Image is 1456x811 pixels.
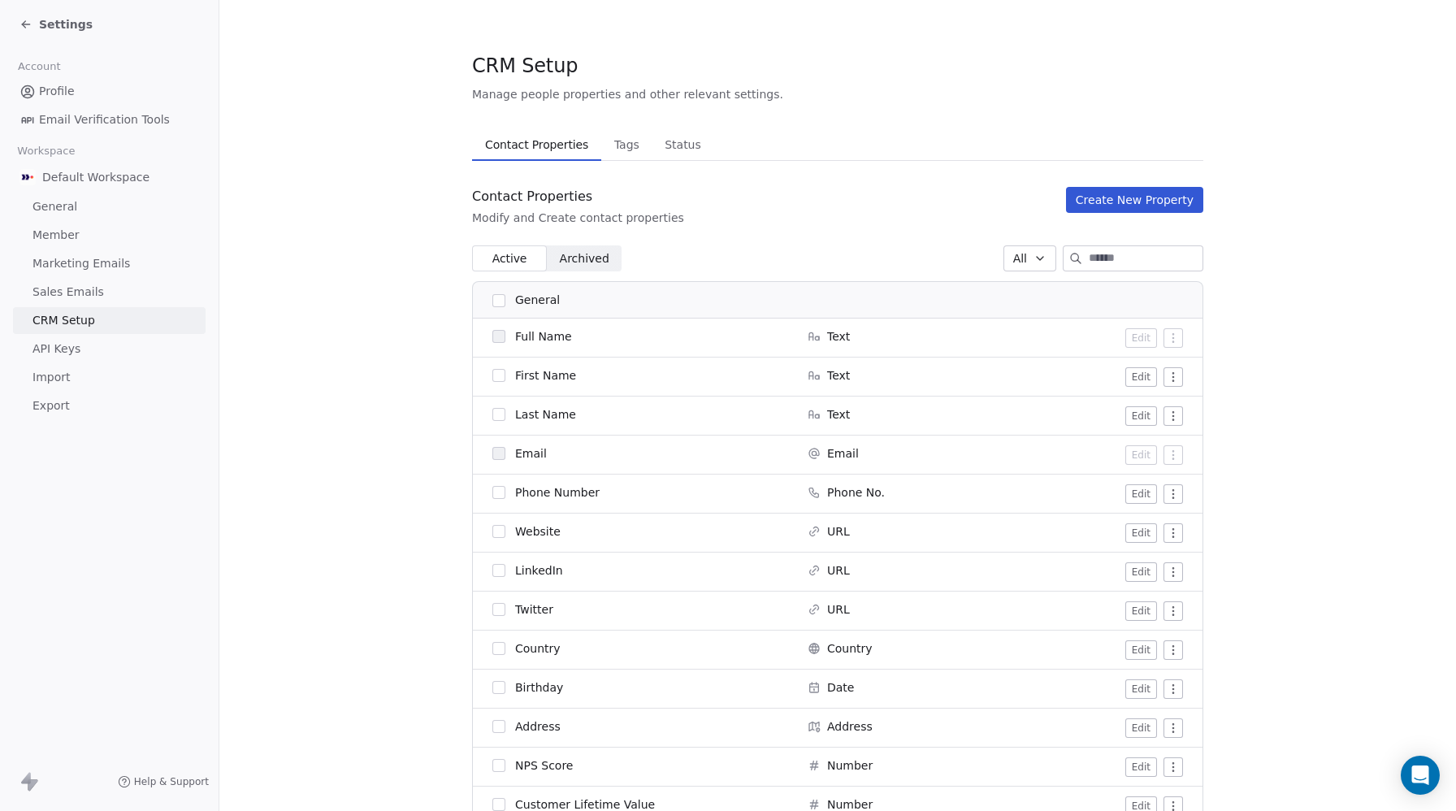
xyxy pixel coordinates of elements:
[515,406,576,423] span: Last Name
[827,718,873,735] span: Address
[1125,757,1157,777] button: Edit
[658,133,708,156] span: Status
[13,222,206,249] a: Member
[515,367,576,384] span: First Name
[1066,187,1203,213] button: Create New Property
[32,284,104,301] span: Sales Emails
[1125,367,1157,387] button: Edit
[515,523,561,540] span: Website
[827,484,885,501] span: Phone No.
[515,640,561,657] span: Country
[11,139,82,163] span: Workspace
[32,340,80,358] span: API Keys
[1125,562,1157,582] button: Edit
[515,562,563,579] span: LinkedIn
[827,601,850,618] span: URL
[827,445,859,462] span: Email
[134,775,209,788] span: Help & Support
[515,718,561,735] span: Address
[39,111,170,128] span: Email Verification Tools
[19,16,93,33] a: Settings
[515,484,600,501] span: Phone Number
[118,775,209,788] a: Help & Support
[515,292,560,309] span: General
[1125,601,1157,621] button: Edit
[13,364,206,391] a: Import
[827,679,854,696] span: Date
[13,392,206,419] a: Export
[472,187,684,206] div: Contact Properties
[1125,328,1157,348] button: Edit
[32,397,70,414] span: Export
[13,279,206,306] a: Sales Emails
[515,757,573,774] span: NPS Score
[608,133,646,156] span: Tags
[827,640,873,657] span: Country
[13,336,206,362] a: API Keys
[1013,250,1027,267] span: All
[827,328,850,345] span: Text
[1125,406,1157,426] button: Edit
[13,193,206,220] a: General
[32,369,70,386] span: Import
[472,86,783,102] span: Manage people properties and other relevant settings.
[1125,640,1157,660] button: Edit
[1125,523,1157,543] button: Edit
[1125,679,1157,699] button: Edit
[32,198,77,215] span: General
[13,78,206,105] a: Profile
[19,169,36,185] img: AVATAR%20METASKILL%20-%20Colori%20Positivo.png
[11,54,67,79] span: Account
[472,210,684,226] div: Modify and Create contact properties
[32,227,80,244] span: Member
[515,679,563,696] span: Birthday
[472,54,578,78] span: CRM Setup
[560,250,609,267] span: Archived
[13,307,206,334] a: CRM Setup
[13,250,206,277] a: Marketing Emails
[1401,756,1440,795] div: Open Intercom Messenger
[515,445,547,462] span: Email
[827,367,850,384] span: Text
[1125,484,1157,504] button: Edit
[827,757,873,774] span: Number
[32,255,130,272] span: Marketing Emails
[1125,718,1157,738] button: Edit
[479,133,595,156] span: Contact Properties
[515,328,572,345] span: Full Name
[32,312,95,329] span: CRM Setup
[13,106,206,133] a: Email Verification Tools
[827,523,850,540] span: URL
[827,562,850,579] span: URL
[515,601,553,618] span: Twitter
[42,169,149,185] span: Default Workspace
[39,16,93,33] span: Settings
[1125,445,1157,465] button: Edit
[827,406,850,423] span: Text
[39,83,75,100] span: Profile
